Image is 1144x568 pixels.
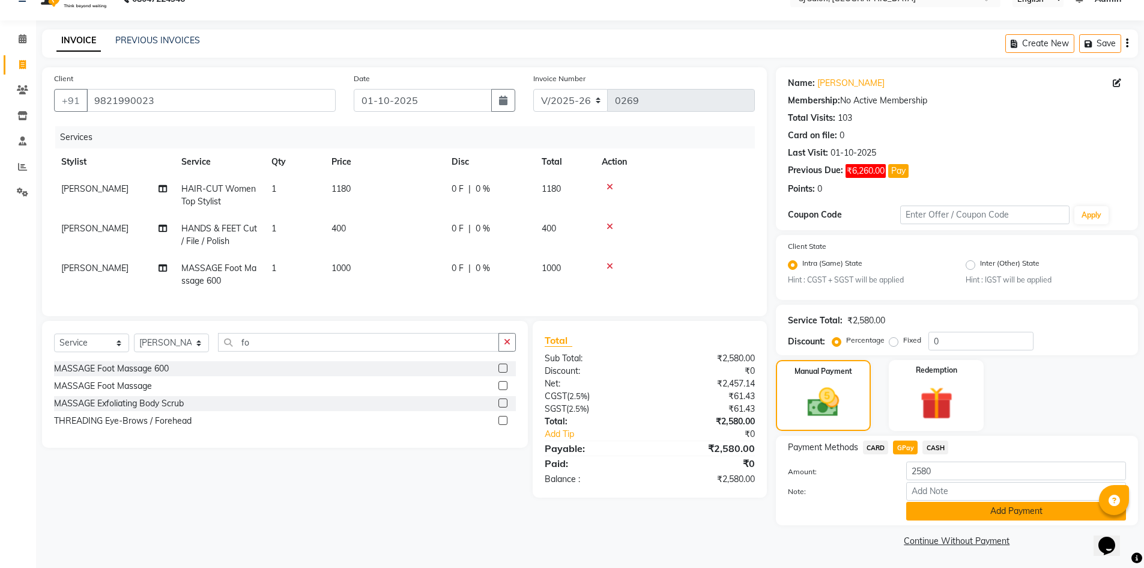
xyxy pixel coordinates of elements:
img: _gift.svg [910,383,963,424]
div: MASSAGE Exfoliating Body Scrub [54,397,184,410]
div: ₹61.43 [650,390,764,403]
div: ₹0 [650,456,764,471]
th: Stylist [54,148,174,176]
div: MASSAGE Foot Massage 600 [54,362,169,375]
div: ₹0 [650,365,764,377]
div: ₹61.43 [650,403,764,415]
div: ₹2,580.00 [847,314,885,327]
span: [PERSON_NAME] [61,183,129,194]
span: | [468,183,471,195]
button: +91 [54,89,88,112]
span: 0 F [452,262,464,275]
label: Percentage [846,335,885,346]
input: Add Note [906,482,1126,501]
span: Payment Methods [788,441,858,454]
span: 0 F [452,222,464,235]
div: Service Total: [788,314,843,327]
div: Discount: [788,335,825,348]
small: Hint : CGST + SGST will be applied [788,275,948,286]
th: Price [324,148,444,176]
div: No Active Membership [788,94,1126,107]
span: Total [545,334,572,347]
div: ( ) [536,403,650,415]
a: [PERSON_NAME] [817,77,885,90]
label: Fixed [903,335,921,346]
a: Continue Without Payment [778,535,1136,548]
input: Search by Name/Mobile/Email/Code [86,89,336,112]
div: Membership: [788,94,840,107]
span: MASSAGE Foot Massage 600 [181,263,256,286]
label: Date [354,73,370,84]
span: HAIR-CUT Women Top Stylist [181,183,256,207]
span: 1 [271,223,276,234]
div: MASSAGE Foot Massage [54,380,152,392]
span: 400 [542,223,556,234]
div: Total: [536,415,650,428]
label: Amount: [779,466,898,477]
label: Client State [788,241,826,252]
button: Create New [1005,34,1074,53]
span: CARD [863,441,889,454]
button: Apply [1074,206,1109,224]
input: Enter Offer / Coupon Code [900,206,1070,224]
label: Invoice Number [533,73,586,84]
div: Card on file: [788,129,837,142]
div: Previous Due: [788,164,843,178]
div: ₹2,457.14 [650,377,764,390]
a: PREVIOUS INVOICES [115,35,200,46]
div: Paid: [536,456,650,471]
span: 0 % [476,183,490,195]
label: Inter (Other) State [980,258,1040,272]
span: [PERSON_NAME] [61,223,129,234]
div: ₹2,580.00 [650,441,764,456]
label: Intra (Same) State [802,258,862,272]
span: 1000 [542,263,561,273]
span: 2.5% [569,404,587,414]
span: 1 [271,263,276,273]
span: 0 F [452,183,464,195]
div: Last Visit: [788,147,828,159]
div: ₹2,580.00 [650,352,764,365]
th: Qty [264,148,324,176]
span: 1000 [331,263,351,273]
div: ₹2,580.00 [650,415,764,428]
div: THREADING Eye-Brows / Forehead [54,415,192,427]
span: CASH [922,441,948,454]
button: Add Payment [906,502,1126,521]
span: 0 % [476,222,490,235]
div: ₹0 [669,428,764,441]
label: Redemption [916,365,957,376]
div: Payable: [536,441,650,456]
th: Service [174,148,264,176]
label: Client [54,73,73,84]
iframe: chat widget [1094,520,1132,556]
div: Points: [788,183,815,195]
small: Hint : IGST will be applied [966,275,1126,286]
div: Name: [788,77,815,90]
th: Disc [444,148,534,176]
span: SGST [545,403,566,414]
input: Amount [906,462,1126,480]
span: 400 [331,223,346,234]
span: 1 [271,183,276,194]
div: Services [55,126,764,148]
span: | [468,222,471,235]
span: HANDS & FEET Cut / File / Polish [181,223,257,246]
div: 103 [838,112,852,124]
div: Sub Total: [536,352,650,365]
label: Manual Payment [794,366,852,377]
div: ₹2,580.00 [650,473,764,486]
a: INVOICE [56,30,101,52]
div: Balance : [536,473,650,486]
span: 2.5% [569,391,587,401]
div: 0 [817,183,822,195]
button: Save [1079,34,1121,53]
span: [PERSON_NAME] [61,263,129,273]
span: | [468,262,471,275]
span: 1180 [542,183,561,194]
label: Note: [779,486,898,497]
span: 0 % [476,262,490,275]
div: 01-10-2025 [831,147,876,159]
span: 1180 [331,183,351,194]
th: Total [534,148,595,176]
